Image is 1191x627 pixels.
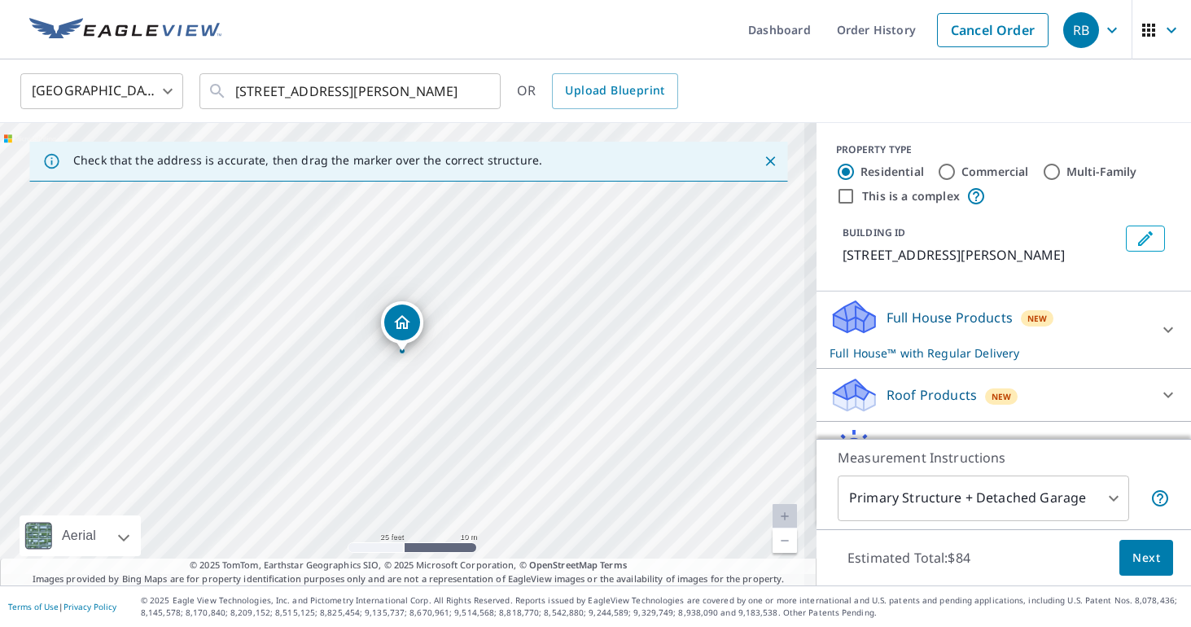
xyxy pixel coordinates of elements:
p: Check that the address is accurate, then drag the marker over the correct structure. [73,153,542,168]
a: OpenStreetMap [529,559,598,571]
p: Estimated Total: $84 [834,540,983,576]
div: Solar ProductsNew [830,428,1178,467]
button: Close [760,151,781,172]
div: Primary Structure + Detached Garage [838,476,1129,521]
input: Search by address or latitude-longitude [235,68,467,114]
p: Roof Products [887,385,977,405]
a: Current Level 20, Zoom In Disabled [773,504,797,528]
div: Roof ProductsNew [830,375,1178,414]
label: Multi-Family [1066,164,1137,180]
label: This is a complex [862,188,960,204]
p: Full House Products [887,308,1013,327]
p: Measurement Instructions [838,448,1170,467]
div: Aerial [57,515,101,556]
div: RB [1063,12,1099,48]
span: Upload Blueprint [565,81,664,101]
p: | [8,602,116,612]
a: Terms of Use [8,601,59,612]
div: [GEOGRAPHIC_DATA] [20,68,183,114]
a: Cancel Order [937,13,1049,47]
div: Aerial [20,515,141,556]
span: New [1027,312,1048,325]
a: Privacy Policy [63,601,116,612]
div: OR [517,73,678,109]
p: Full House™ with Regular Delivery [830,344,1149,362]
span: New [992,390,1012,403]
div: Full House ProductsNewFull House™ with Regular Delivery [830,298,1178,362]
p: [STREET_ADDRESS][PERSON_NAME] [843,245,1119,265]
p: © 2025 Eagle View Technologies, Inc. and Pictometry International Corp. All Rights Reserved. Repo... [141,594,1183,619]
label: Residential [860,164,924,180]
span: Next [1132,548,1160,568]
a: Terms [600,559,627,571]
div: PROPERTY TYPE [836,142,1171,157]
button: Edit building 1 [1126,226,1165,252]
p: BUILDING ID [843,226,905,239]
button: Next [1119,540,1173,577]
a: Current Level 20, Zoom Out [773,528,797,553]
a: Upload Blueprint [552,73,677,109]
span: © 2025 TomTom, Earthstar Geographics SIO, © 2025 Microsoft Corporation, © [190,559,627,572]
div: Dropped pin, building 1, Residential property, 1125 Pacific Ave Imlay, NV 89418 [381,301,423,352]
img: EV Logo [29,18,221,42]
span: Your report will include the primary structure and a detached garage if one exists. [1150,489,1170,508]
label: Commercial [961,164,1029,180]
